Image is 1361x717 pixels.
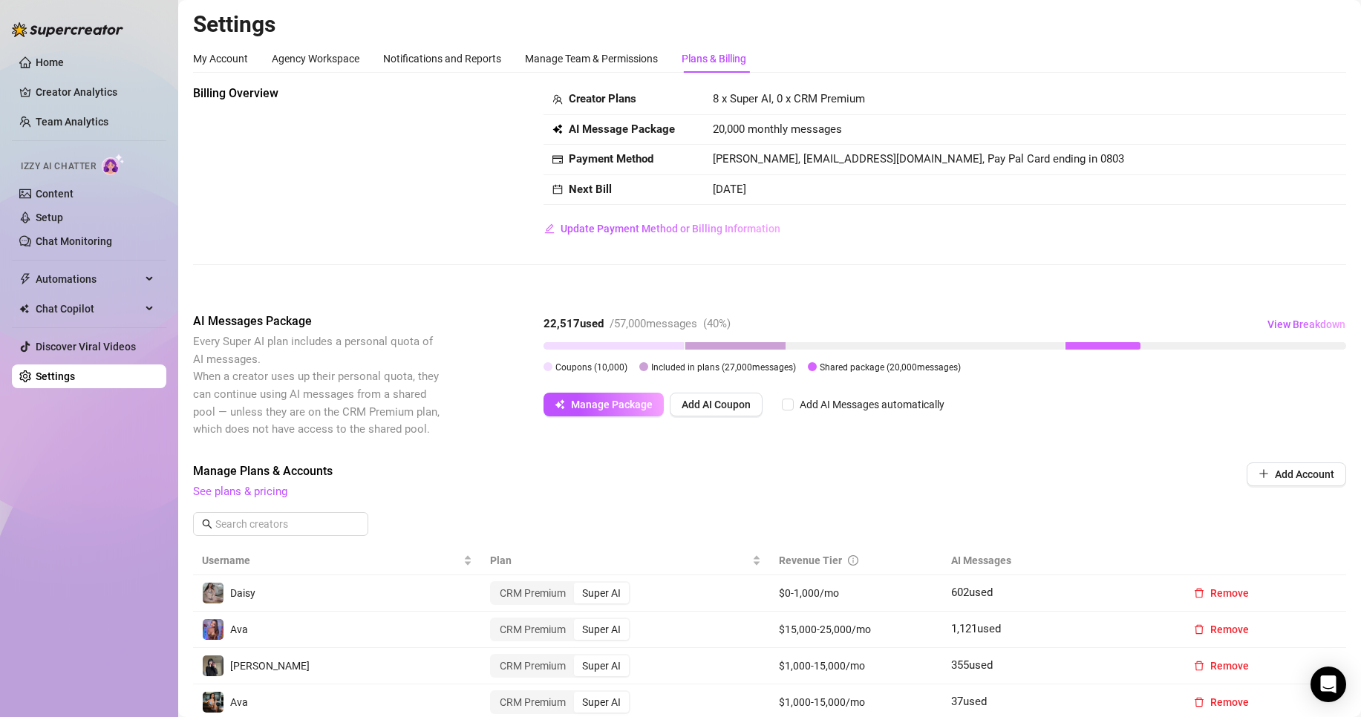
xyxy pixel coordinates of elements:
button: Remove [1182,690,1261,714]
a: Team Analytics [36,116,108,128]
span: [PERSON_NAME], [EMAIL_ADDRESS][DOMAIN_NAME], Pay Pal Card ending in 0803 [713,152,1124,166]
div: CRM Premium [492,655,574,676]
a: See plans & pricing [193,485,287,498]
div: CRM Premium [492,619,574,640]
span: delete [1194,624,1204,635]
span: / 57,000 messages [610,317,697,330]
span: Remove [1210,587,1249,599]
a: Home [36,56,64,68]
button: Add AI Coupon [670,393,763,416]
span: Add Account [1275,468,1334,480]
span: Billing Overview [193,85,443,102]
span: 37 used [951,695,987,708]
span: info-circle [848,555,858,566]
div: Super AI [574,583,629,603]
span: Every Super AI plan includes a personal quota of AI messages. When a creator uses up their person... [193,335,440,436]
td: $0-1,000/mo [770,575,943,612]
span: 20,000 monthly messages [713,121,842,139]
div: Add AI Messages automatically [800,396,944,413]
button: Remove [1182,654,1261,678]
div: My Account [193,50,248,67]
span: Daisy [230,587,255,599]
strong: Creator Plans [569,92,636,105]
span: Manage Package [571,399,653,410]
img: Anna [203,655,223,676]
a: Chat Monitoring [36,235,112,247]
span: Plan [490,552,748,569]
span: Manage Plans & Accounts [193,462,1146,480]
span: AI Messages Package [193,312,443,330]
span: Username [202,552,460,569]
span: search [202,519,212,529]
span: plus [1259,468,1269,479]
span: Shared package ( 20,000 messages) [820,362,961,373]
span: Remove [1210,696,1249,708]
span: delete [1194,697,1204,707]
img: Ava [203,692,223,713]
div: Open Intercom Messenger [1311,667,1346,702]
div: Notifications and Reports [383,50,501,67]
div: CRM Premium [492,583,574,603]
img: Ava [203,619,223,640]
span: Remove [1210,623,1249,635]
img: Daisy [203,583,223,603]
td: $1,000-15,000/mo [770,648,943,684]
span: credit-card [552,154,563,165]
th: Username [193,546,481,575]
button: Add Account [1247,462,1346,486]
td: $15,000-25,000/mo [770,612,943,648]
div: segmented control [490,654,630,678]
div: CRM Premium [492,692,574,713]
span: edit [544,223,555,234]
span: delete [1194,661,1204,671]
div: Manage Team & Permissions [525,50,658,67]
strong: Next Bill [569,183,612,196]
div: Plans & Billing [682,50,746,67]
a: Setup [36,212,63,223]
span: Chat Copilot [36,297,141,321]
div: Super AI [574,619,629,640]
button: Remove [1182,618,1261,641]
span: Remove [1210,660,1249,672]
button: Manage Package [544,393,664,416]
span: calendar [552,184,563,194]
span: Ava [230,623,248,635]
img: AI Chatter [102,154,125,175]
a: Settings [36,370,75,382]
button: Update Payment Method or Billing Information [544,217,781,240]
th: AI Messages [942,546,1173,575]
strong: 22,517 used [544,317,604,330]
a: Discover Viral Videos [36,341,136,353]
button: Remove [1182,581,1261,605]
span: 355 used [951,658,993,672]
img: logo-BBDzfeDw.svg [12,22,123,37]
span: 1,121 used [951,622,1001,635]
div: segmented control [490,581,630,605]
span: Automations [36,267,141,291]
span: 602 used [951,586,993,599]
div: Super AI [574,655,629,676]
a: Content [36,188,74,200]
span: [DATE] [713,183,746,196]
span: Add AI Coupon [682,399,751,410]
div: segmented control [490,690,630,714]
div: Agency Workspace [272,50,359,67]
span: Coupons ( 10,000 ) [555,362,627,373]
th: Plan [481,546,769,575]
span: 8 x Super AI, 0 x CRM Premium [713,92,865,105]
strong: Payment Method [569,152,653,166]
span: ( 40 %) [703,317,731,330]
span: delete [1194,588,1204,598]
span: Izzy AI Chatter [21,160,96,174]
h2: Settings [193,10,1346,39]
span: team [552,94,563,105]
span: Update Payment Method or Billing Information [561,223,780,235]
span: thunderbolt [19,273,31,285]
span: Ava [230,696,248,708]
span: Included in plans ( 27,000 messages) [651,362,796,373]
input: Search creators [215,516,347,532]
span: Revenue Tier [779,554,842,566]
strong: AI Message Package [569,122,675,136]
span: View Breakdown [1267,318,1345,330]
div: Super AI [574,692,629,713]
